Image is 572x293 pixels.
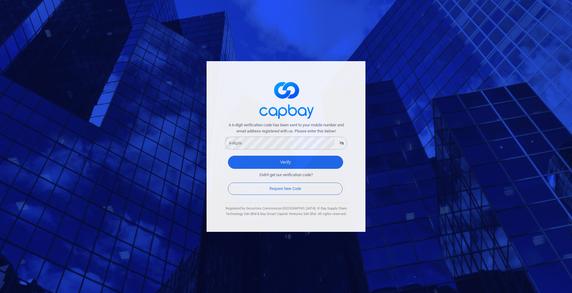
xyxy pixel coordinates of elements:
img: logo [255,76,317,122]
div: Regulated by Securities Commission [GEOGRAPHIC_DATA]. © Bay Supply Chain Technology Sdn Bhd & Bay... [225,206,347,217]
span: Didn't get our verification code? [259,172,313,178]
button: Request New Code [228,183,343,195]
button: Verify [228,156,343,169]
span: A 6-digit verification code has been sent to your mobile number and email address registered with... [225,122,347,135]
